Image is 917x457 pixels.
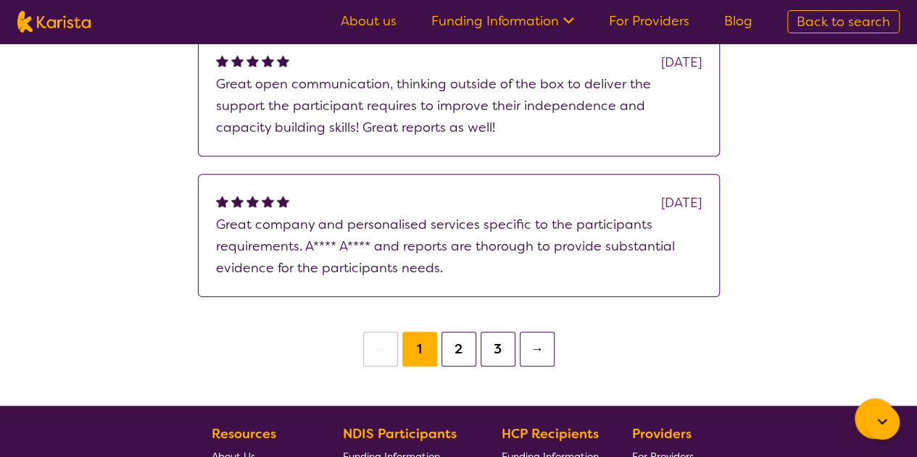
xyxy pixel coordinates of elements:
a: Back to search [787,10,900,33]
a: About us [341,12,397,30]
button: 1 [402,332,437,366]
button: → [520,332,555,366]
img: fullstar [231,195,244,207]
a: Funding Information [431,12,574,30]
button: 2 [441,332,476,366]
img: fullstar [231,54,244,67]
b: Providers [632,425,692,443]
span: Back to search [797,13,890,30]
div: [DATE] [661,192,702,214]
img: fullstar [277,54,289,67]
b: Resources [212,425,276,443]
b: NDIS Participants [343,425,457,443]
a: Blog [724,12,752,30]
img: fullstar [246,54,259,67]
img: fullstar [262,54,274,67]
button: ← [363,332,398,366]
img: fullstar [216,195,228,207]
p: Great company and personalised services specific to the participants requirements. A**** A**** an... [216,214,702,279]
button: 3 [481,332,515,366]
img: fullstar [246,195,259,207]
b: HCP Recipients [501,425,598,443]
a: For Providers [609,12,689,30]
div: [DATE] [661,51,702,73]
img: fullstar [262,195,274,207]
img: Karista logo [17,11,91,33]
button: Channel Menu [855,398,895,439]
img: fullstar [277,195,289,207]
p: Great open communication, thinking outside of the box to deliver the support the participant requ... [216,73,702,138]
img: fullstar [216,54,228,67]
